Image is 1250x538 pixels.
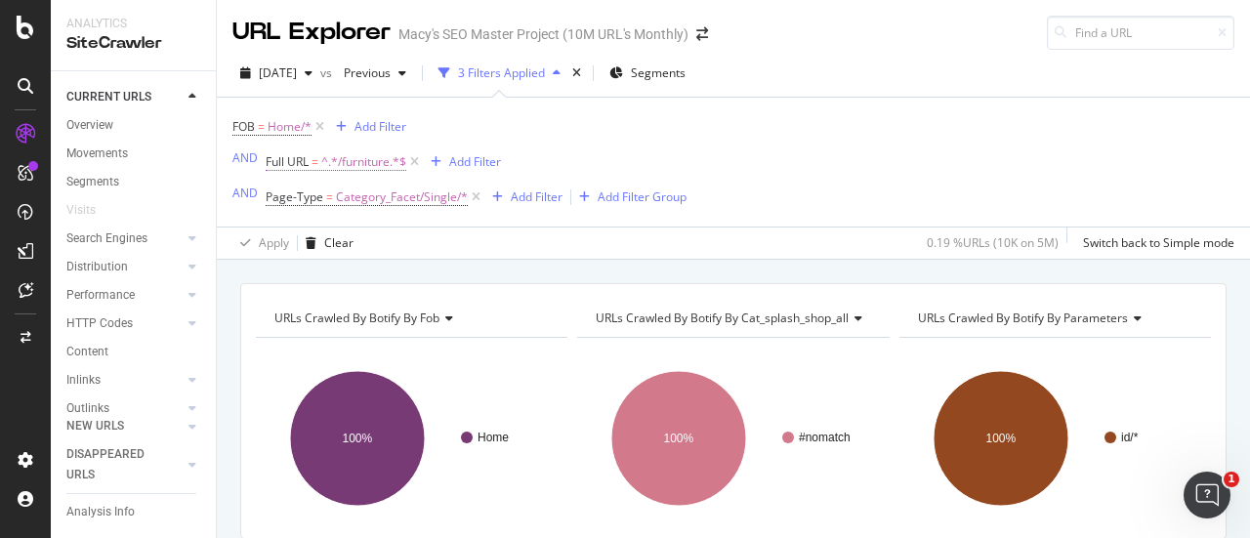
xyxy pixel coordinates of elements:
[312,153,318,170] span: =
[232,185,258,201] div: AND
[66,144,128,164] div: Movements
[66,444,165,485] div: DISAPPEARED URLS
[232,184,258,202] button: AND
[66,285,135,306] div: Performance
[66,115,113,136] div: Overview
[66,200,115,221] a: Visits
[423,150,501,174] button: Add Filter
[232,16,391,49] div: URL Explorer
[568,63,585,83] div: times
[259,234,289,251] div: Apply
[232,228,289,259] button: Apply
[266,153,309,170] span: Full URL
[66,370,101,391] div: Inlinks
[449,153,501,170] div: Add Filter
[268,113,312,141] span: Home/*
[664,432,694,445] text: 100%
[458,64,545,81] div: 3 Filters Applied
[598,188,687,205] div: Add Filter Group
[66,144,202,164] a: Movements
[631,64,686,81] span: Segments
[577,353,884,523] svg: A chart.
[985,432,1016,445] text: 100%
[336,64,391,81] span: Previous
[328,115,406,139] button: Add Filter
[256,353,562,523] svg: A chart.
[66,87,151,107] div: CURRENT URLS
[914,303,1193,334] h4: URLs Crawled By Botify By parameters
[66,416,124,436] div: NEW URLS
[336,184,468,211] span: Category_Facet/Single/*
[602,58,693,89] button: Segments
[232,148,258,167] button: AND
[66,313,133,334] div: HTTP Codes
[266,188,323,205] span: Page-Type
[66,313,183,334] a: HTTP Codes
[66,257,183,277] a: Distribution
[927,234,1059,251] div: 0.19 % URLs ( 10K on 5M )
[259,64,297,81] span: 2025 Sep. 4th
[66,16,200,32] div: Analytics
[66,200,96,221] div: Visits
[398,24,688,44] div: Macy's SEO Master Project (10M URL's Monthly)
[1047,16,1234,50] input: Find a URL
[511,188,562,205] div: Add Filter
[66,172,119,192] div: Segments
[66,285,183,306] a: Performance
[66,32,200,55] div: SiteCrawler
[354,118,406,135] div: Add Filter
[66,370,183,391] a: Inlinks
[899,353,1206,523] svg: A chart.
[258,118,265,135] span: =
[1184,472,1230,518] iframe: Intercom live chat
[799,431,851,444] text: #nomatch
[66,502,135,522] div: Analysis Info
[66,416,183,436] a: NEW URLS
[66,398,109,419] div: Outlinks
[66,87,183,107] a: CURRENT URLS
[66,342,202,362] a: Content
[66,172,202,192] a: Segments
[66,228,183,249] a: Search Engines
[274,310,439,326] span: URLs Crawled By Botify By fob
[232,58,320,89] button: [DATE]
[431,58,568,89] button: 3 Filters Applied
[696,27,708,41] div: arrow-right-arrow-left
[66,228,147,249] div: Search Engines
[478,431,509,444] text: Home
[1083,234,1234,251] div: Switch back to Simple mode
[1075,228,1234,259] button: Switch back to Simple mode
[66,257,128,277] div: Distribution
[592,303,878,334] h4: URLs Crawled By Botify By cat_splash_shop_all
[1224,472,1239,487] span: 1
[298,228,354,259] button: Clear
[66,444,183,485] a: DISAPPEARED URLS
[918,310,1128,326] span: URLs Crawled By Botify By parameters
[66,398,183,419] a: Outlinks
[66,502,202,522] a: Analysis Info
[484,186,562,209] button: Add Filter
[66,115,202,136] a: Overview
[324,234,354,251] div: Clear
[66,342,108,362] div: Content
[326,188,333,205] span: =
[343,432,373,445] text: 100%
[232,118,255,135] span: FOB
[336,58,414,89] button: Previous
[321,148,406,176] span: ^.*/furniture.*$
[271,303,550,334] h4: URLs Crawled By Botify By fob
[571,186,687,209] button: Add Filter Group
[232,149,258,166] div: AND
[596,310,849,326] span: URLs Crawled By Botify By cat_splash_shop_all
[320,64,336,81] span: vs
